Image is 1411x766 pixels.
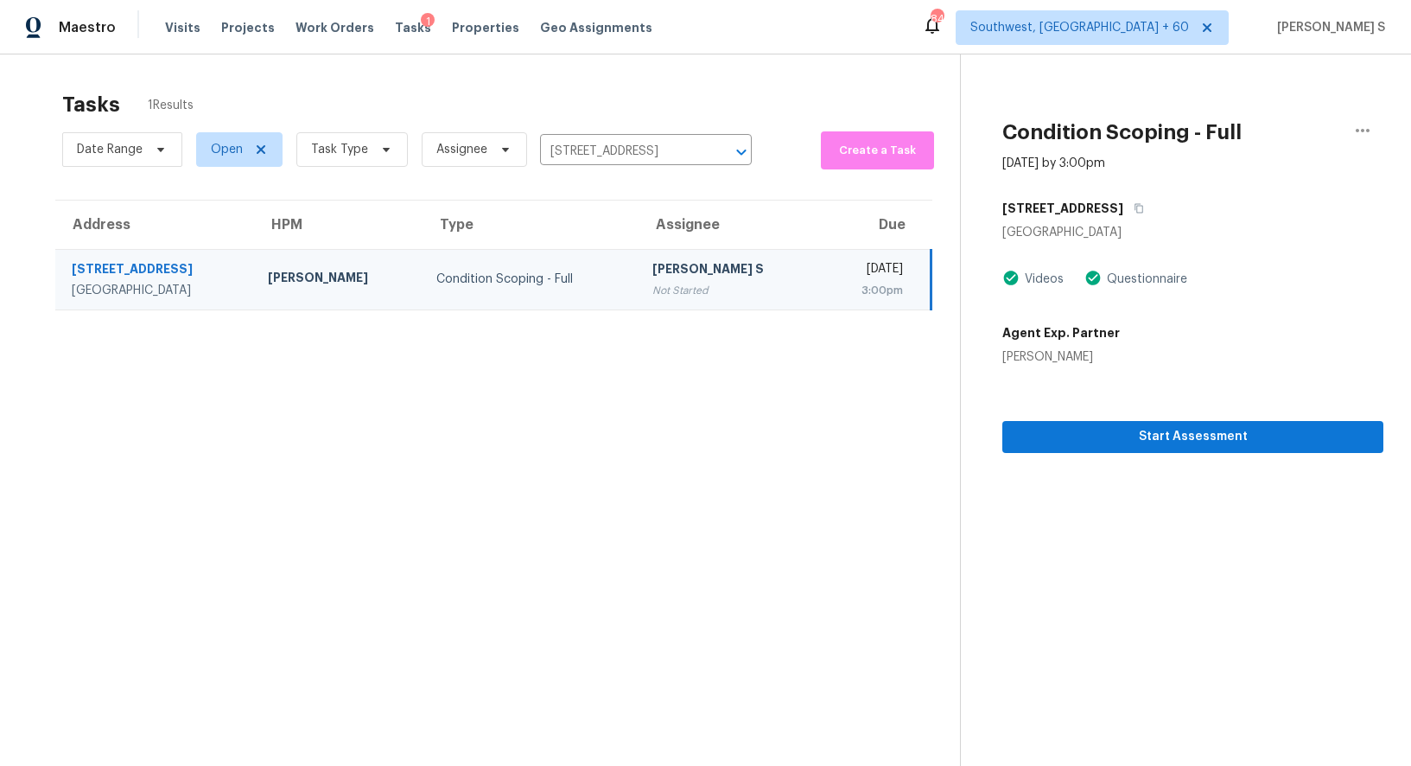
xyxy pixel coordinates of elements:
div: 848 [931,10,943,28]
button: Copy Address [1123,193,1147,224]
div: Condition Scoping - Full [436,271,625,288]
div: 3:00pm [836,282,903,299]
span: Southwest, [GEOGRAPHIC_DATA] + 60 [970,19,1189,36]
div: Not Started [652,282,808,299]
button: Create a Task [821,131,934,169]
div: Videos [1020,271,1064,288]
h2: Tasks [62,96,120,113]
span: Projects [221,19,275,36]
span: Create a Task [829,141,925,161]
h5: Agent Exp. Partner [1002,324,1120,342]
span: Open [211,141,243,158]
span: Date Range [77,141,143,158]
span: Work Orders [296,19,374,36]
th: Assignee [639,201,822,249]
span: Assignee [436,141,487,158]
div: [PERSON_NAME] [1002,348,1120,366]
h2: Condition Scoping - Full [1002,124,1242,141]
span: [PERSON_NAME] S [1270,19,1385,36]
th: HPM [254,201,423,249]
div: Questionnaire [1102,271,1187,288]
span: Maestro [59,19,116,36]
div: [GEOGRAPHIC_DATA] [1002,224,1383,241]
th: Address [55,201,254,249]
span: 1 Results [148,97,194,114]
input: Search by address [540,138,703,165]
span: Start Assessment [1016,426,1370,448]
span: Geo Assignments [540,19,652,36]
h5: [STREET_ADDRESS] [1002,200,1123,217]
th: Type [423,201,639,249]
span: Properties [452,19,519,36]
div: [DATE] [836,260,903,282]
button: Open [729,140,753,164]
div: [DATE] by 3:00pm [1002,155,1105,172]
div: [GEOGRAPHIC_DATA] [72,282,240,299]
th: Due [822,201,931,249]
span: Task Type [311,141,368,158]
div: 1 [421,13,435,30]
span: Tasks [395,22,431,34]
span: Visits [165,19,200,36]
button: Start Assessment [1002,421,1383,453]
div: [PERSON_NAME] S [652,260,808,282]
div: [STREET_ADDRESS] [72,260,240,282]
img: Artifact Present Icon [1084,269,1102,287]
div: [PERSON_NAME] [268,269,409,290]
img: Artifact Present Icon [1002,269,1020,287]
